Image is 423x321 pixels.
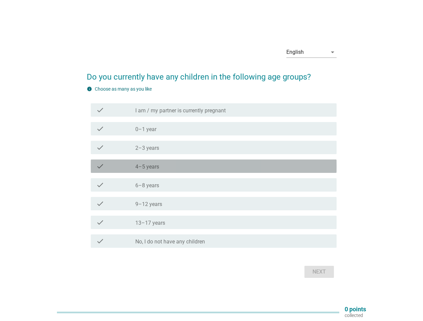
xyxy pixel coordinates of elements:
[95,86,152,92] label: Choose as many as you like
[135,182,159,189] label: 6–8 years
[135,145,159,151] label: 2–3 years
[286,49,304,55] div: English
[345,306,366,312] p: 0 points
[96,106,104,114] i: check
[135,201,162,208] label: 9–12 years
[96,162,104,170] i: check
[96,218,104,226] i: check
[329,48,337,56] i: arrow_drop_down
[87,64,337,83] h2: Do you currently have any children in the following age groups?
[135,220,165,226] label: 13–17 years
[87,86,92,92] i: info
[345,312,366,318] p: collected
[96,237,104,245] i: check
[135,107,226,114] label: I am / my partner is currently pregnant
[135,164,159,170] label: 4–5 years
[135,238,205,245] label: No, I do not have any children
[96,143,104,151] i: check
[96,200,104,208] i: check
[135,126,156,133] label: 0–1 year
[96,125,104,133] i: check
[96,181,104,189] i: check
